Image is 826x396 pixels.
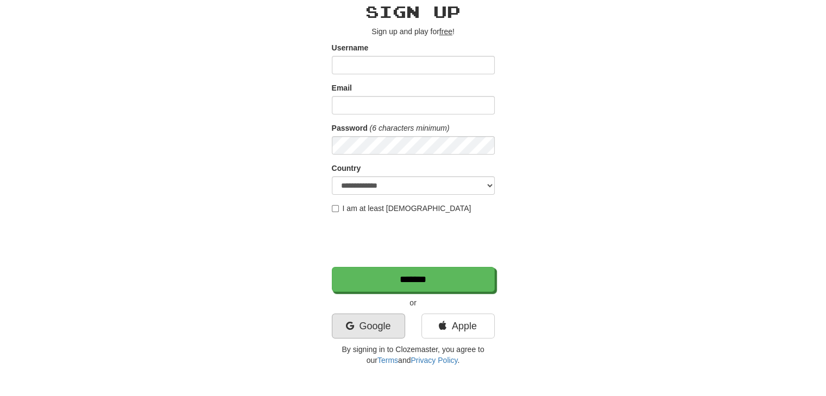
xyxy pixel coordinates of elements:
[421,314,495,338] a: Apple
[332,26,495,37] p: Sign up and play for !
[332,203,471,214] label: I am at least [DEMOGRAPHIC_DATA]
[332,163,361,174] label: Country
[370,124,450,132] em: (6 characters minimum)
[332,219,497,261] iframe: reCAPTCHA
[332,205,339,212] input: I am at least [DEMOGRAPHIC_DATA]
[332,123,368,133] label: Password
[377,356,398,365] a: Terms
[332,82,352,93] label: Email
[332,314,405,338] a: Google
[439,27,452,36] u: free
[332,297,495,308] p: or
[332,42,369,53] label: Username
[332,3,495,21] h2: Sign up
[332,344,495,366] p: By signing in to Clozemaster, you agree to our and .
[411,356,457,365] a: Privacy Policy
